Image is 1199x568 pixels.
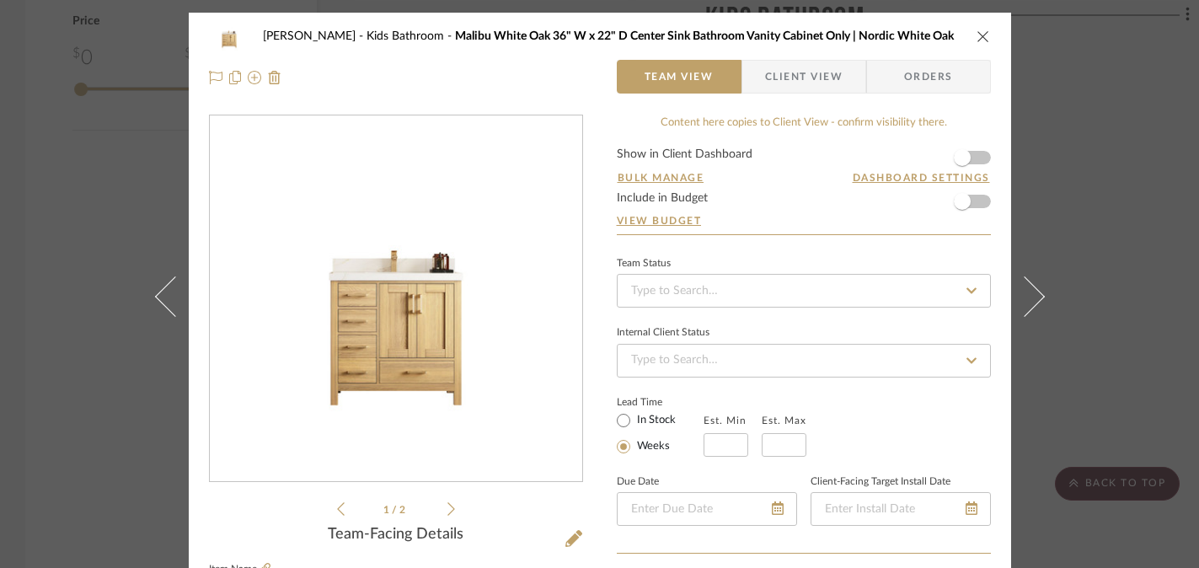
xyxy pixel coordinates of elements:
img: 9484ffdd-76fc-47c6-8e8d-41c9f0052805_48x40.jpg [209,19,249,53]
div: 0 [210,159,582,439]
div: Team-Facing Details [209,526,583,544]
button: Bulk Manage [617,170,705,185]
span: 1 [383,505,392,515]
input: Type to Search… [617,274,991,308]
span: Orders [886,60,972,94]
img: 9484ffdd-76fc-47c6-8e8d-41c9f0052805_436x436.jpg [210,159,582,439]
span: Client View [765,60,843,94]
label: Lead Time [617,394,704,410]
button: close [976,29,991,44]
input: Enter Install Date [811,492,991,526]
label: Est. Max [762,415,806,426]
span: [PERSON_NAME] [263,30,367,42]
div: Content here copies to Client View - confirm visibility there. [617,115,991,131]
button: Dashboard Settings [852,170,991,185]
a: View Budget [617,214,991,228]
span: Malibu White Oak 36" W x 22" D Center Sink Bathroom Vanity Cabinet Only | Nordic White Oak [455,30,954,42]
label: Client-Facing Target Install Date [811,478,950,486]
mat-radio-group: Select item type [617,410,704,457]
input: Enter Due Date [617,492,797,526]
label: In Stock [634,413,676,428]
span: Team View [645,60,714,94]
label: Est. Min [704,415,747,426]
span: / [392,505,399,515]
div: Internal Client Status [617,329,709,337]
span: 2 [399,505,408,515]
input: Type to Search… [617,344,991,378]
label: Weeks [634,439,670,454]
label: Due Date [617,478,659,486]
img: Remove from project [268,71,281,84]
div: Team Status [617,260,671,268]
span: Kids Bathroom [367,30,455,42]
